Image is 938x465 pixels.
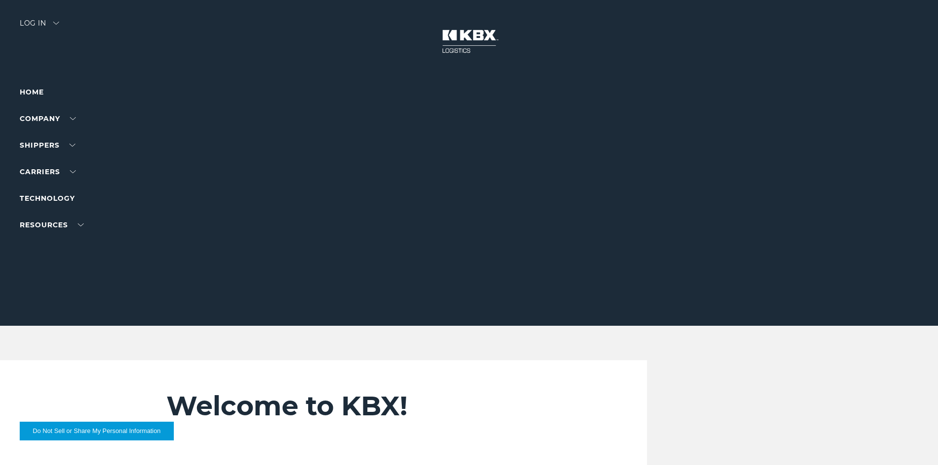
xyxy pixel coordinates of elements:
[166,390,588,422] h2: Welcome to KBX!
[20,141,75,150] a: SHIPPERS
[20,20,59,34] div: Log in
[432,20,506,63] img: kbx logo
[20,220,84,229] a: RESOURCES
[20,194,75,203] a: Technology
[20,422,174,440] button: Do Not Sell or Share My Personal Information
[20,114,76,123] a: Company
[20,167,76,176] a: Carriers
[53,22,59,25] img: arrow
[20,88,44,96] a: Home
